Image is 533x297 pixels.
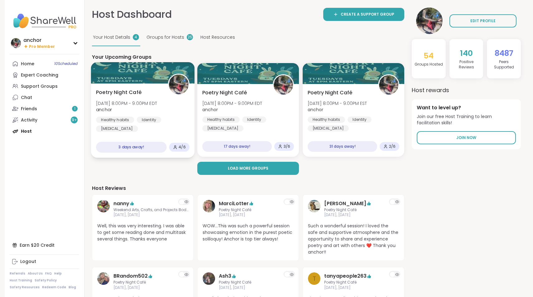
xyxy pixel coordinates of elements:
span: Weekend Arts, Crafts, and Projects Body Doubling [113,207,188,213]
span: Poetry Night Café [96,89,142,96]
span: WOW…This was such a powerful session showcasing emotion in the purest poetic soliloquy! Anchor is... [203,223,294,242]
div: Identity [137,117,161,123]
img: anchor [169,75,189,94]
h1: Host Dashboard [92,7,172,22]
span: [DATE], [DATE] [324,212,383,218]
span: EDIT PROFILE [470,18,496,24]
div: Identity [348,116,372,123]
span: Poetry Night Café [324,207,383,213]
a: Friends1 [10,103,79,114]
a: Join Now [417,131,516,144]
h4: Want to level up? [417,104,516,111]
span: Pro Member [29,44,55,49]
h4: Groups Hosted [415,62,443,67]
img: anchor [416,7,443,34]
h4: Peers Supported [489,59,518,70]
a: [PERSON_NAME] [324,200,366,207]
div: Expert Coaching [21,72,58,78]
span: Your Host Details [93,34,130,41]
img: BRandom502 [97,272,110,285]
img: ShareWell Nav Logo [10,10,79,32]
span: Poetry Night Café [308,89,352,97]
span: Poetry Night Café [202,89,247,97]
div: Healthy habits [202,116,240,123]
h3: Host rewards [412,86,521,94]
div: Healthy habits [96,117,134,123]
a: Activity9+ [10,114,79,126]
div: 17 days away! [202,141,272,152]
b: anchor [96,106,112,113]
div: Chat [21,95,32,101]
span: [DATE] 8:00PM - 9:00PM EDT [202,100,262,106]
a: BRandom502 [97,272,110,290]
a: EDIT PROFILE [449,14,516,27]
button: Load more groups [197,162,299,175]
div: Home [21,61,34,67]
div: [MEDICAL_DATA] [308,125,349,131]
span: Such a wonderful session! I loved the safe and supportive atmosphere and the opportunity to share... [308,223,399,255]
span: 4 / 6 [179,145,185,150]
a: FAQ [45,271,52,276]
a: About Us [28,271,43,276]
a: Create a support group [323,8,404,21]
a: Ash3 [219,272,231,280]
img: Ash3 [203,272,215,285]
a: spencer [308,200,320,218]
span: 10 Scheduled [54,61,78,66]
a: Referrals [10,271,25,276]
span: 9 + [72,117,77,123]
a: Support Groups [10,81,79,92]
span: [DATE] 8:00PM - 9:00PM EST [308,100,367,106]
span: [DATE], [DATE] [113,285,172,290]
a: Chat [10,92,79,103]
a: Safety Policy [35,278,57,283]
div: Friends [21,106,37,112]
img: nanny [97,200,110,212]
span: 8487 [495,48,513,59]
span: Create a support group [341,12,394,17]
div: [MEDICAL_DATA] [202,125,243,131]
div: 25 [187,34,193,40]
a: t [308,272,320,290]
span: Groups for Hosts [146,34,184,41]
span: Join our free Host Training to learn facilitation skills! [417,114,516,126]
a: nanny [97,200,110,218]
div: Healthy habits [308,116,345,123]
span: [DATE], [DATE] [324,285,383,290]
a: Home10Scheduled [10,58,79,69]
h4: Host Reviews [92,185,404,192]
a: Help [54,271,62,276]
a: Logout [10,256,79,267]
span: [DATE], [DATE] [219,212,277,218]
span: Poetry Night Café [219,280,277,285]
span: Poetry Night Café [219,207,277,213]
a: BRandom502 [113,272,148,280]
a: Expert Coaching [10,69,79,81]
img: spencer [308,200,320,212]
a: nanny [113,200,129,207]
span: [DATE], [DATE] [113,212,188,218]
span: Load more groups [228,166,268,171]
div: 4 [133,34,139,40]
span: t [313,274,316,283]
span: Join Now [456,135,476,141]
div: anchor [23,37,55,44]
div: [MEDICAL_DATA] [96,126,138,132]
a: Ash3 [203,272,215,290]
span: 140 [460,48,473,59]
div: Identity [242,116,266,123]
div: Activity [21,117,37,123]
span: Host Resources [200,34,235,41]
span: Poetry Night Café [324,280,383,285]
img: anchor [11,38,21,48]
span: 54 [424,50,434,61]
span: [DATE] 8:00PM - 9:00PM EDT [96,100,157,106]
span: [DATE], [DATE] [219,285,277,290]
b: anchor [202,106,218,113]
a: Safety Resources [10,285,40,290]
a: tanyapeople263 [324,272,367,280]
span: Poetry Night Café [113,280,172,285]
div: Earn $20 Credit [10,240,79,251]
a: Blog [69,285,76,290]
a: Redeem Code [42,285,66,290]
